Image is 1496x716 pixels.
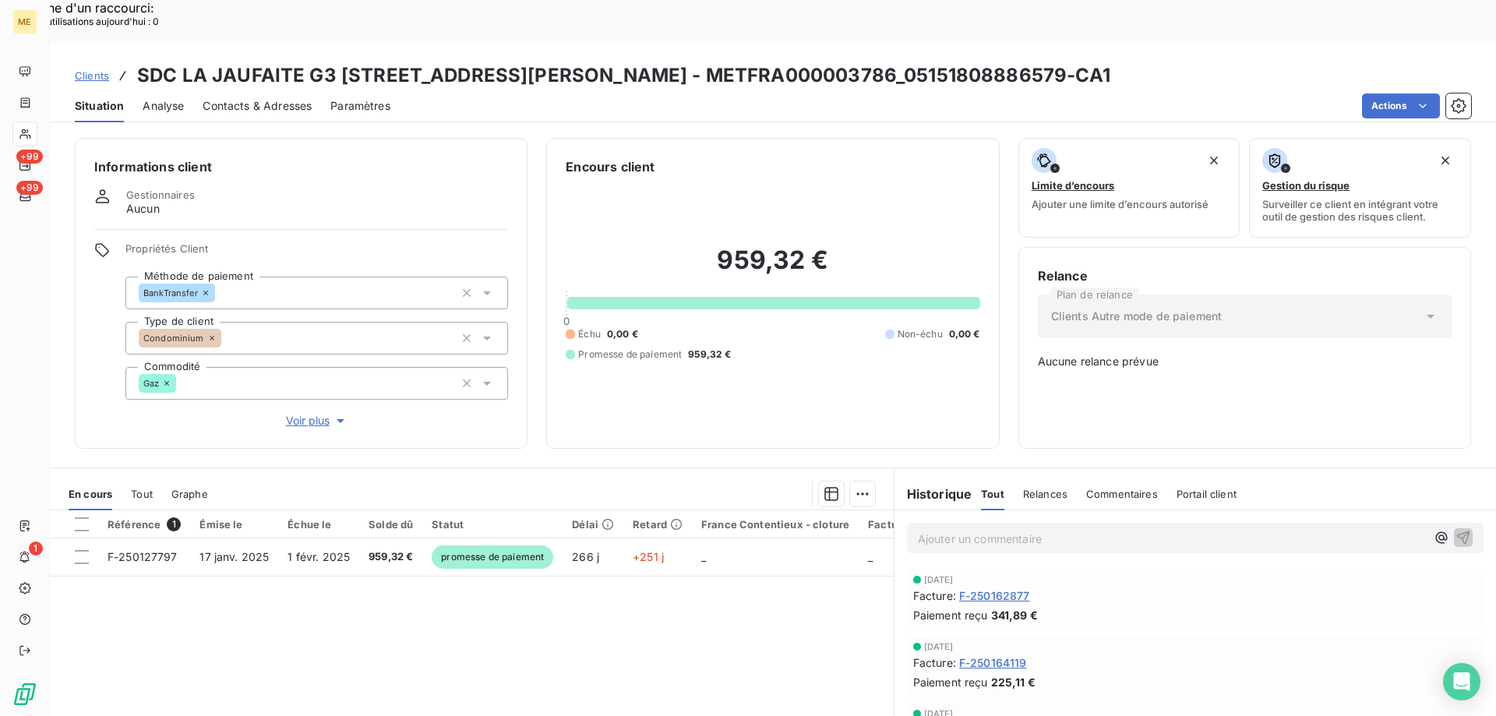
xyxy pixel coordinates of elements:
span: 1 févr. 2025 [288,550,350,563]
span: _ [701,550,706,563]
span: Clients [75,69,109,82]
span: Échu [578,327,601,341]
span: promesse de paiement [432,545,553,569]
h6: Historique [894,485,972,503]
span: F-250164119 [959,654,1027,671]
h2: 959,32 € [566,245,979,291]
h6: Encours client [566,157,654,176]
div: Open Intercom Messenger [1443,663,1480,700]
span: Paiement reçu [913,674,988,690]
input: Ajouter une valeur [176,376,189,390]
span: En cours [69,488,112,500]
div: Facture / Echéancier [868,518,975,531]
span: [DATE] [924,575,954,584]
span: _ [868,550,873,563]
span: Analyse [143,98,184,114]
span: Facture : [913,587,956,604]
div: Émise le [199,518,269,531]
span: +99 [16,181,43,195]
span: 225,11 € [991,674,1036,690]
span: Ajouter une limite d’encours autorisé [1032,198,1208,210]
button: Voir plus [125,412,508,429]
span: 17 janv. 2025 [199,550,269,563]
span: BankTransfer [143,288,198,298]
span: Commentaires [1086,488,1158,500]
span: Facture : [913,654,956,671]
span: +99 [16,150,43,164]
span: Gestion du risque [1262,179,1350,192]
span: 0,00 € [607,327,638,341]
span: F-250127797 [108,550,178,563]
span: Aucune relance prévue [1038,354,1452,369]
div: Statut [432,518,553,531]
span: 959,32 € [369,549,413,565]
span: Gestionnaires [126,189,195,201]
button: Gestion du risqueSurveiller ce client en intégrant votre outil de gestion des risques client. [1249,138,1471,238]
span: Relances [1023,488,1067,500]
span: Non-échu [898,327,943,341]
h6: Informations client [94,157,508,176]
span: 0,00 € [949,327,980,341]
span: F-250162877 [959,587,1030,604]
span: Promesse de paiement [578,347,682,362]
span: 266 j [572,550,599,563]
a: Clients [75,68,109,83]
button: Actions [1362,93,1440,118]
div: Délai [572,518,614,531]
span: Aucun [126,201,160,217]
span: Graphe [171,488,208,500]
div: Référence [108,517,181,531]
span: Tout [131,488,153,500]
span: Surveiller ce client en intégrant votre outil de gestion des risques client. [1262,198,1458,223]
div: Retard [633,518,683,531]
span: 0 [563,315,570,327]
span: Clients Autre mode de paiement [1051,309,1223,324]
span: Condominium [143,333,204,343]
span: Contacts & Adresses [203,98,312,114]
input: Ajouter une valeur [221,331,234,345]
img: Logo LeanPay [12,682,37,707]
span: 959,32 € [688,347,731,362]
span: Propriétés Client [125,242,508,264]
div: Échue le [288,518,350,531]
span: 341,89 € [991,607,1038,623]
button: Limite d’encoursAjouter une limite d’encours autorisé [1018,138,1240,238]
span: Portail client [1177,488,1237,500]
div: Solde dû [369,518,413,531]
h3: SDC LA JAUFAITE G3 [STREET_ADDRESS][PERSON_NAME] - METFRA000003786_05151808886579-CA1 [137,62,1110,90]
input: Ajouter une valeur [215,286,228,300]
span: [DATE] [924,642,954,651]
span: Tout [981,488,1004,500]
span: 1 [29,541,43,556]
span: Voir plus [286,413,348,429]
div: France Contentieux - cloture [701,518,849,531]
h6: Relance [1038,266,1452,285]
span: Paiement reçu [913,607,988,623]
span: Gaz [143,379,159,388]
span: Situation [75,98,124,114]
span: +251 j [633,550,664,563]
span: Paramètres [330,98,390,114]
span: Limite d’encours [1032,179,1114,192]
span: 1 [167,517,181,531]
